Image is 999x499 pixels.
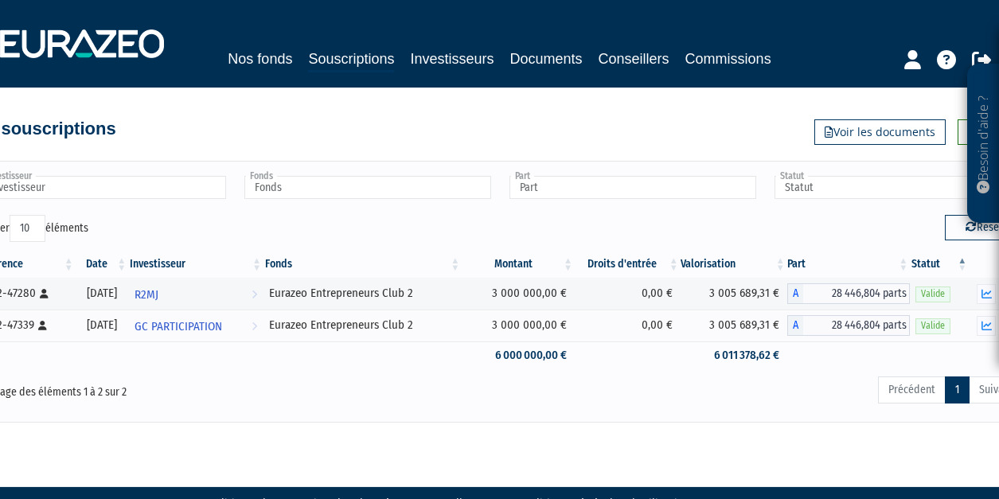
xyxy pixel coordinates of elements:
[510,48,583,70] a: Documents
[252,280,257,310] i: Voir l'investisseur
[135,312,222,341] span: GC PARTICIPATION
[228,48,292,70] a: Nos fonds
[787,283,803,304] span: A
[38,321,47,330] i: [Français] Personne physique
[787,251,911,278] th: Part: activer pour trier la colonne par ordre croissant
[462,278,575,310] td: 3 000 000,00 €
[575,310,681,341] td: 0,00 €
[945,376,970,403] a: 1
[974,72,993,216] p: Besoin d'aide ?
[10,215,45,242] select: Afficheréléments
[915,287,950,302] span: Valide
[575,278,681,310] td: 0,00 €
[308,48,394,72] a: Souscriptions
[915,318,950,333] span: Valide
[787,315,803,336] span: A
[128,278,263,310] a: R2MJ
[462,310,575,341] td: 3 000 000,00 €
[128,251,263,278] th: Investisseur: activer pour trier la colonne par ordre croissant
[910,251,969,278] th: Statut : activer pour trier la colonne par ordre d&eacute;croissant
[803,315,911,336] span: 28 446,804 parts
[40,289,49,298] i: [Français] Personne physique
[135,280,158,310] span: R2MJ
[685,48,771,70] a: Commissions
[263,251,462,278] th: Fonds: activer pour trier la colonne par ordre croissant
[462,251,575,278] th: Montant: activer pour trier la colonne par ordre croissant
[814,119,946,145] a: Voir les documents
[81,317,123,333] div: [DATE]
[410,48,494,70] a: Investisseurs
[81,285,123,302] div: [DATE]
[128,310,263,341] a: GC PARTICIPATION
[681,341,787,369] td: 6 011 378,62 €
[575,251,681,278] th: Droits d'entrée: activer pour trier la colonne par ordre croissant
[681,278,787,310] td: 3 005 689,31 €
[252,312,257,341] i: Voir l'investisseur
[681,251,787,278] th: Valorisation: activer pour trier la colonne par ordre croissant
[269,317,456,333] div: Eurazeo Entrepreneurs Club 2
[76,251,128,278] th: Date: activer pour trier la colonne par ordre croissant
[787,283,911,304] div: A - Eurazeo Entrepreneurs Club 2
[681,310,787,341] td: 3 005 689,31 €
[462,341,575,369] td: 6 000 000,00 €
[269,285,456,302] div: Eurazeo Entrepreneurs Club 2
[599,48,669,70] a: Conseillers
[787,315,911,336] div: A - Eurazeo Entrepreneurs Club 2
[803,283,911,304] span: 28 446,804 parts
